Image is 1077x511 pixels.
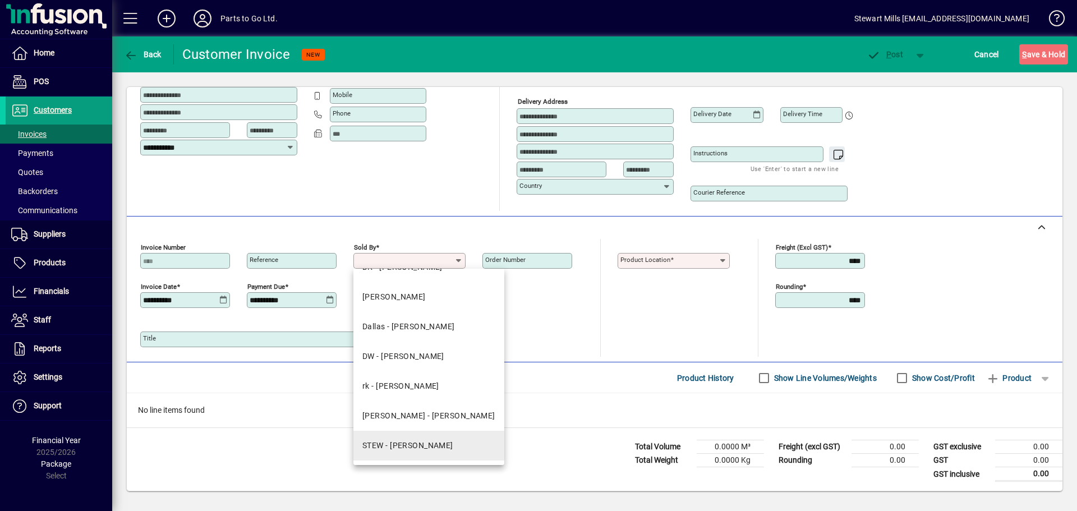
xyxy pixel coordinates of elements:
span: NEW [306,51,320,58]
a: Invoices [6,125,112,144]
span: Quotes [11,168,43,177]
mat-option: Dallas - Dallas Iosefo [353,312,504,342]
mat-label: Country [519,182,542,190]
span: Financial Year [32,436,81,445]
span: Invoices [11,130,47,139]
span: Product [986,369,1032,387]
mat-label: Reference [250,256,278,264]
mat-option: LD - Laurie Dawes [353,282,504,312]
div: [PERSON_NAME] - [PERSON_NAME] [362,410,495,422]
a: Home [6,39,112,67]
span: Financials [34,287,69,296]
span: POS [34,77,49,86]
td: 0.0000 M³ [697,440,764,454]
a: Financials [6,278,112,306]
td: Rounding [773,454,852,467]
span: Product History [677,369,734,387]
a: Products [6,249,112,277]
div: Parts to Go Ltd. [220,10,278,27]
mat-label: Instructions [693,149,728,157]
td: 0.00 [995,467,1062,481]
a: Payments [6,144,112,163]
td: 0.00 [852,454,919,467]
label: Show Cost/Profit [910,372,975,384]
mat-label: Payment due [247,283,285,291]
td: Total Volume [629,440,697,454]
button: Product [981,368,1037,388]
span: Suppliers [34,229,66,238]
a: POS [6,68,112,96]
div: No line items found [127,393,1062,427]
button: Cancel [972,44,1002,65]
span: Reports [34,344,61,353]
mat-label: Title [143,334,156,342]
a: Staff [6,306,112,334]
td: 0.00 [995,454,1062,467]
span: Payments [11,149,53,158]
a: Backorders [6,182,112,201]
div: [PERSON_NAME] [362,291,426,303]
mat-label: Invoice number [141,243,186,251]
span: Cancel [974,45,999,63]
td: 0.00 [995,440,1062,454]
button: Back [121,44,164,65]
span: Home [34,48,54,57]
a: Support [6,392,112,420]
mat-option: rk - Rajat Kapoor [353,371,504,401]
a: Quotes [6,163,112,182]
mat-hint: Use 'Enter' to start a new line [751,162,839,175]
span: Staff [34,315,51,324]
span: Backorders [11,187,58,196]
span: S [1022,50,1027,59]
button: Post [861,44,909,65]
mat-option: DW - Dave Wheatley [353,342,504,371]
td: GST [928,454,995,467]
mat-label: Freight (excl GST) [776,243,828,251]
td: 0.00 [852,440,919,454]
a: Knowledge Base [1041,2,1063,39]
mat-option: SHANE - Shane Anderson [353,401,504,431]
span: ost [867,50,903,59]
td: Total Weight [629,454,697,467]
td: GST inclusive [928,467,995,481]
button: Profile [185,8,220,29]
label: Show Line Volumes/Weights [772,372,877,384]
div: STEW - [PERSON_NAME] [362,440,453,452]
td: 0.0000 Kg [697,454,764,467]
mat-label: Order number [485,256,526,264]
div: DW - [PERSON_NAME] [362,351,444,362]
td: Freight (excl GST) [773,440,852,454]
td: GST exclusive [928,440,995,454]
mat-label: Courier Reference [693,188,745,196]
span: P [886,50,891,59]
mat-label: Rounding [776,283,803,291]
mat-label: Delivery date [693,110,731,118]
button: Save & Hold [1019,44,1068,65]
a: Communications [6,201,112,220]
a: Reports [6,335,112,363]
span: Customers [34,105,72,114]
app-page-header-button: Back [112,44,174,65]
mat-label: Phone [333,109,351,117]
mat-label: Sold by [354,243,376,251]
mat-label: Delivery time [783,110,822,118]
mat-option: STEW - Stewart Mills [353,431,504,461]
span: Support [34,401,62,410]
span: Products [34,258,66,267]
span: ave & Hold [1022,45,1065,63]
span: Package [41,459,71,468]
button: Product History [673,368,739,388]
div: Dallas - [PERSON_NAME] [362,321,455,333]
mat-label: Product location [620,256,670,264]
mat-label: Invoice date [141,283,177,291]
div: rk - [PERSON_NAME] [362,380,439,392]
span: Back [124,50,162,59]
a: Suppliers [6,220,112,248]
mat-label: Mobile [333,91,352,99]
button: Add [149,8,185,29]
span: Settings [34,372,62,381]
span: Communications [11,206,77,215]
div: Stewart Mills [EMAIL_ADDRESS][DOMAIN_NAME] [854,10,1029,27]
div: Customer Invoice [182,45,291,63]
a: Settings [6,363,112,392]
